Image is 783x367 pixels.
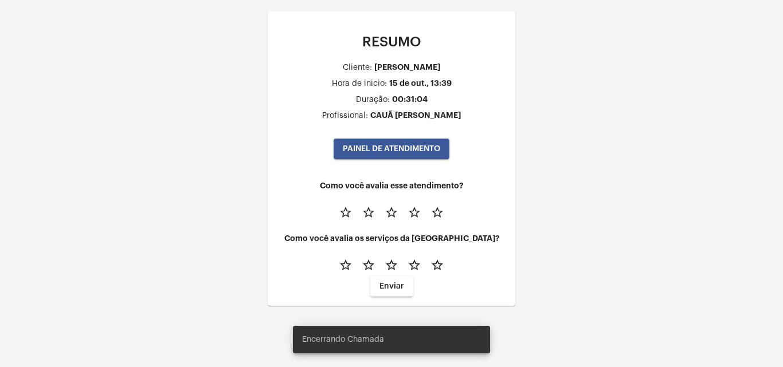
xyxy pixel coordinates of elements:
mat-icon: star_border [362,206,375,219]
h4: Como você avalia os serviços da [GEOGRAPHIC_DATA]? [277,234,506,243]
div: Profissional: [322,112,368,120]
span: Encerrando Chamada [302,334,384,345]
span: PAINEL DE ATENDIMENTO [343,145,440,153]
mat-icon: star_border [339,258,353,272]
mat-icon: star_border [362,258,375,272]
button: PAINEL DE ATENDIMENTO [334,139,449,159]
mat-icon: star_border [408,258,421,272]
mat-icon: star_border [339,206,353,219]
mat-icon: star_border [430,258,444,272]
h4: Como você avalia esse atendimento? [277,181,506,190]
p: RESUMO [277,34,506,49]
div: 15 de out., 13:39 [389,79,452,88]
mat-icon: star_border [385,258,398,272]
div: Duração: [356,96,390,104]
mat-icon: star_border [430,206,444,219]
div: [PERSON_NAME] [374,63,440,72]
mat-icon: star_border [385,206,398,219]
button: Enviar [370,276,413,297]
div: Hora de inicio: [332,80,387,88]
mat-icon: star_border [408,206,421,219]
div: Cliente: [343,64,372,72]
div: 00:31:04 [392,95,428,104]
span: Enviar [379,282,404,290]
div: CAUÃ [PERSON_NAME] [370,111,461,120]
